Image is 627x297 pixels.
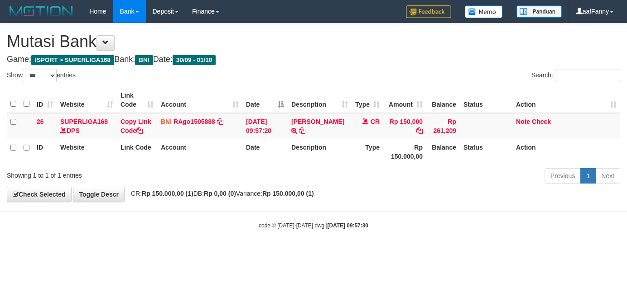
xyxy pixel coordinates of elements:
[532,118,551,125] a: Check
[157,139,242,165] th: Account
[426,87,460,113] th: Balance
[7,5,76,18] img: MOTION_logo.png
[33,87,57,113] th: ID: activate to sort column ascending
[512,139,620,165] th: Action
[142,190,193,197] strong: Rp 150.000,00 (1)
[7,187,72,202] a: Check Selected
[352,139,383,165] th: Type
[117,87,157,113] th: Link Code: activate to sort column ascending
[23,69,57,82] select: Showentries
[426,113,460,139] td: Rp 261,209
[545,168,581,184] a: Previous
[516,5,562,18] img: panduan.png
[57,87,117,113] th: Website: activate to sort column ascending
[383,139,426,165] th: Rp 150.000,00
[416,127,423,134] a: Copy Rp 150,000 to clipboard
[426,139,460,165] th: Balance
[217,118,223,125] a: Copy RAgo1505888 to clipboard
[259,222,368,229] small: code © [DATE]-[DATE] dwg |
[516,118,530,125] a: Note
[174,118,215,125] a: RAgo1505888
[406,5,451,18] img: Feedback.jpg
[460,87,512,113] th: Status
[580,168,596,184] a: 1
[60,118,108,125] a: SUPERLIGA168
[7,69,76,82] label: Show entries
[121,118,151,134] a: Copy Link Code
[73,187,125,202] a: Toggle Descr
[299,127,305,134] a: Copy MUHAMAD ALFI ROHFIAN to clipboard
[7,167,255,180] div: Showing 1 to 1 of 1 entries
[595,168,620,184] a: Next
[117,139,157,165] th: Link Code
[161,118,172,125] span: BNI
[352,87,383,113] th: Type: activate to sort column ascending
[173,55,216,65] span: 30/09 - 01/10
[33,139,57,165] th: ID
[7,33,620,51] h1: Mutasi Bank
[460,139,512,165] th: Status
[371,118,380,125] span: CR
[262,190,314,197] strong: Rp 150.000,00 (1)
[135,55,153,65] span: BNI
[242,113,288,139] td: [DATE] 09:57:20
[512,87,620,113] th: Action: activate to sort column ascending
[291,118,344,125] a: [PERSON_NAME]
[531,69,620,82] label: Search:
[7,55,620,64] h4: Game: Bank: Date:
[328,222,368,229] strong: [DATE] 09:57:30
[242,139,288,165] th: Date
[556,69,620,82] input: Search:
[383,113,426,139] td: Rp 150,000
[242,87,288,113] th: Date: activate to sort column descending
[204,190,236,197] strong: Rp 0,00 (0)
[57,139,117,165] th: Website
[288,139,352,165] th: Description
[126,190,314,197] span: CR: DB: Variance:
[383,87,426,113] th: Amount: activate to sort column ascending
[31,55,114,65] span: ISPORT > SUPERLIGA168
[465,5,503,18] img: Button%20Memo.svg
[157,87,242,113] th: Account: activate to sort column ascending
[37,118,44,125] span: 26
[57,113,117,139] td: DPS
[288,87,352,113] th: Description: activate to sort column ascending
